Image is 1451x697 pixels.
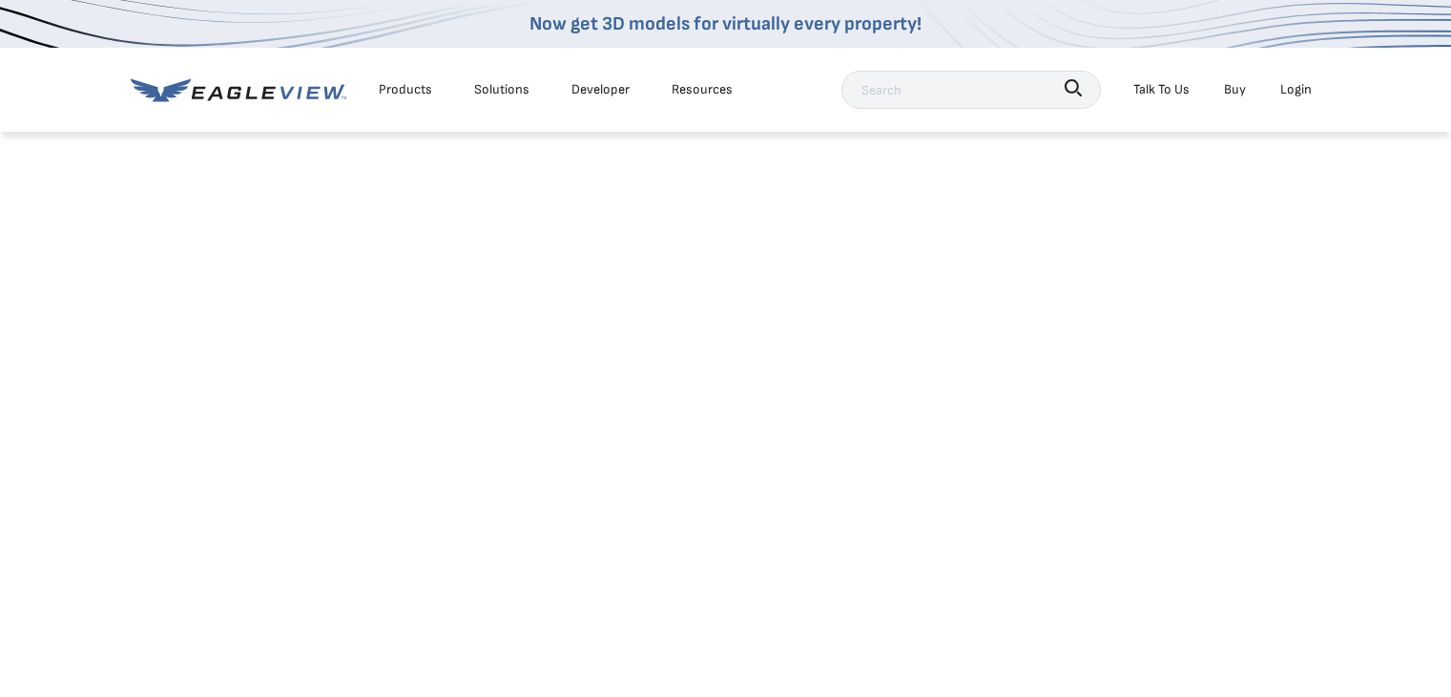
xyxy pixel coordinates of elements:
a: Developer [571,77,630,101]
div: Products [379,77,432,101]
div: Solutions [474,77,529,101]
input: Search [841,71,1101,109]
div: Talk To Us [1133,77,1190,101]
div: Resources [672,77,733,101]
div: Login [1280,77,1312,101]
a: Buy [1224,77,1246,101]
a: Now get 3D models for virtually every property! [529,12,922,35]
